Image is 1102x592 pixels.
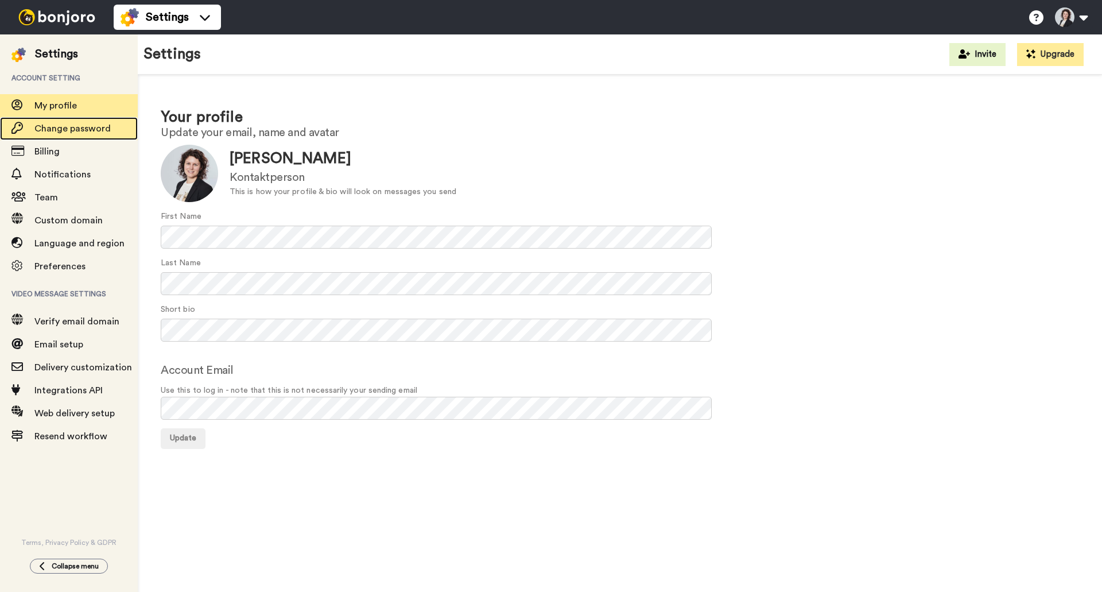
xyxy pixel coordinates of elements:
[30,559,108,574] button: Collapse menu
[230,148,456,169] div: [PERSON_NAME]
[170,434,196,442] span: Update
[34,216,103,225] span: Custom domain
[34,239,125,248] span: Language and region
[161,211,201,223] label: First Name
[161,126,1079,139] h2: Update your email, name and avatar
[34,317,119,326] span: Verify email domain
[161,428,205,449] button: Update
[35,46,78,62] div: Settings
[34,262,86,271] span: Preferences
[230,169,456,186] div: Kontaktperson
[34,101,77,110] span: My profile
[34,193,58,202] span: Team
[143,46,201,63] h1: Settings
[11,48,26,62] img: settings-colored.svg
[34,170,91,179] span: Notifications
[14,9,100,25] img: bj-logo-header-white.svg
[161,385,1079,397] span: Use this to log in - note that this is not necessarily your sending email
[1017,43,1084,66] button: Upgrade
[34,432,107,441] span: Resend workflow
[161,109,1079,126] h1: Your profile
[230,186,456,198] div: This is how your profile & bio will look on messages you send
[161,257,201,269] label: Last Name
[34,409,115,418] span: Web delivery setup
[52,562,99,571] span: Collapse menu
[34,124,111,133] span: Change password
[34,147,60,156] span: Billing
[949,43,1006,66] button: Invite
[121,8,139,26] img: settings-colored.svg
[161,304,195,316] label: Short bio
[34,386,103,395] span: Integrations API
[34,340,83,349] span: Email setup
[146,9,189,25] span: Settings
[161,362,234,379] label: Account Email
[34,363,132,372] span: Delivery customization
